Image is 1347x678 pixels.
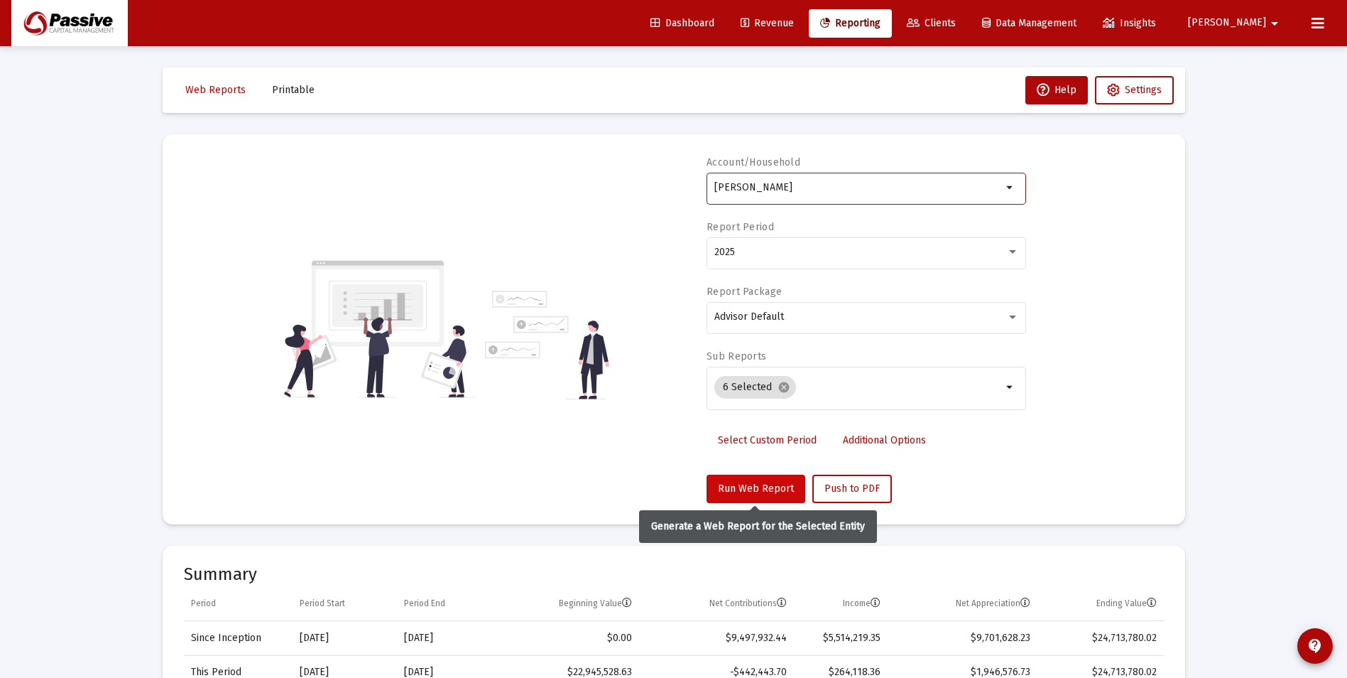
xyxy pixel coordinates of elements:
td: Column Net Appreciation [888,587,1037,621]
button: Push to PDF [812,475,892,503]
a: Data Management [971,9,1088,38]
a: Dashboard [639,9,726,38]
div: Period End [404,598,445,609]
button: Settings [1095,76,1174,104]
mat-chip: 6 Selected [714,376,796,399]
td: Column Period End [397,587,495,621]
button: Web Reports [174,76,257,104]
span: Push to PDF [824,483,880,495]
a: Reporting [809,9,892,38]
td: Since Inception [184,621,293,655]
span: Data Management [982,17,1076,29]
td: Column Net Contributions [639,587,794,621]
div: [DATE] [404,631,488,645]
img: Dashboard [22,9,117,38]
span: Printable [272,84,315,96]
span: Help [1037,84,1076,96]
mat-icon: arrow_drop_down [1266,9,1283,38]
td: Column Ending Value [1037,587,1164,621]
td: Column Income [794,587,888,621]
span: Settings [1125,84,1162,96]
span: Clients [907,17,956,29]
span: [PERSON_NAME] [1188,17,1266,29]
label: Sub Reports [707,350,766,362]
mat-icon: arrow_drop_down [1002,179,1019,196]
label: Account/Household [707,156,800,168]
input: Search or select an account or household [714,182,1002,193]
span: 2025 [714,246,735,258]
div: Ending Value [1096,598,1157,609]
span: Reporting [820,17,880,29]
label: Report Period [707,221,774,233]
span: Select Custom Period [718,434,817,446]
td: Column Period Start [293,587,397,621]
div: [DATE] [300,631,390,645]
mat-icon: contact_support [1307,637,1324,655]
button: Printable [261,76,326,104]
button: Help [1025,76,1088,104]
div: Net Contributions [709,598,787,609]
button: Run Web Report [707,475,805,503]
a: Insights [1091,9,1167,38]
mat-icon: arrow_drop_down [1002,379,1019,396]
mat-icon: cancel [778,381,790,394]
div: Income [843,598,880,609]
mat-chip-list: Selection [714,373,1002,402]
span: Web Reports [185,84,246,96]
button: [PERSON_NAME] [1171,9,1300,37]
td: $9,701,628.23 [888,621,1037,655]
span: Run Web Report [718,483,794,495]
a: Revenue [729,9,805,38]
span: Dashboard [650,17,714,29]
img: reporting-alt [485,291,609,399]
div: Period [191,598,216,609]
mat-card-title: Summary [184,567,1164,581]
div: Net Appreciation [956,598,1030,609]
img: reporting [281,259,476,399]
div: Beginning Value [559,598,632,609]
td: $0.00 [495,621,640,655]
label: Report Package [707,286,782,298]
span: Additional Options [843,434,926,446]
a: Clients [895,9,967,38]
td: $24,713,780.02 [1037,621,1164,655]
td: $9,497,932.44 [639,621,794,655]
td: Column Beginning Value [495,587,640,621]
span: Insights [1103,17,1156,29]
span: Revenue [741,17,794,29]
td: $5,514,219.35 [794,621,888,655]
span: Advisor Default [714,311,784,323]
div: Period Start [300,598,345,609]
td: Column Period [184,587,293,621]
